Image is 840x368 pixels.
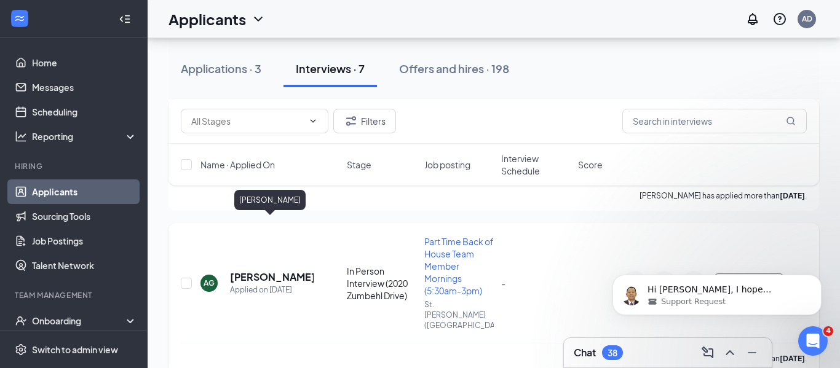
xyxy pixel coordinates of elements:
[424,159,470,171] span: Job posting
[32,253,137,278] a: Talent Network
[251,12,266,26] svg: ChevronDown
[32,75,137,100] a: Messages
[745,12,760,26] svg: Notifications
[168,9,246,29] h1: Applicants
[32,343,118,356] div: Switch to admin view
[594,249,840,335] iframe: Intercom notifications message
[574,346,596,359] h3: Chat
[200,159,275,171] span: Name · Applied On
[823,326,833,336] span: 4
[798,326,828,356] iframe: Intercom live chat
[501,152,571,177] span: Interview Schedule
[742,343,762,362] button: Minimize
[15,315,27,327] svg: UserCheck
[622,109,807,133] input: Search in interviews
[720,343,740,362] button: ChevronUp
[191,114,303,128] input: All Stages
[15,130,27,143] svg: Analysis
[119,13,131,25] svg: Collapse
[501,278,505,289] span: -
[347,159,371,171] span: Stage
[333,109,396,133] button: Filter Filters
[700,345,715,360] svg: ComposeMessage
[424,236,494,296] span: Part Time Back of House Team Member Mornings (5:30am-3pm)
[32,100,137,124] a: Scheduling
[230,284,314,296] div: Applied on [DATE]
[32,130,138,143] div: Reporting
[234,190,306,210] div: [PERSON_NAME]
[230,270,314,284] h5: [PERSON_NAME]
[723,345,737,360] svg: ChevronUp
[32,179,137,204] a: Applicants
[772,12,787,26] svg: QuestionInfo
[698,343,718,362] button: ComposeMessage
[204,278,215,288] div: AG
[344,114,359,128] svg: Filter
[424,299,494,331] p: St. [PERSON_NAME] ([GEOGRAPHIC_DATA])
[802,14,812,24] div: AD
[780,354,805,363] b: [DATE]
[745,345,759,360] svg: Minimize
[578,159,603,171] span: Score
[15,343,27,356] svg: Settings
[32,204,137,229] a: Sourcing Tools
[296,61,365,76] div: Interviews · 7
[308,116,318,126] svg: ChevronDown
[32,315,127,327] div: Onboarding
[347,265,416,302] div: In Person Interview (2020 Zumbehl Drive)
[786,116,796,126] svg: MagnifyingGlass
[181,61,261,76] div: Applications · 3
[399,61,509,76] div: Offers and hires · 198
[14,12,26,25] svg: WorkstreamLogo
[608,348,617,358] div: 38
[32,50,137,75] a: Home
[32,229,137,253] a: Job Postings
[15,290,135,300] div: Team Management
[15,161,135,171] div: Hiring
